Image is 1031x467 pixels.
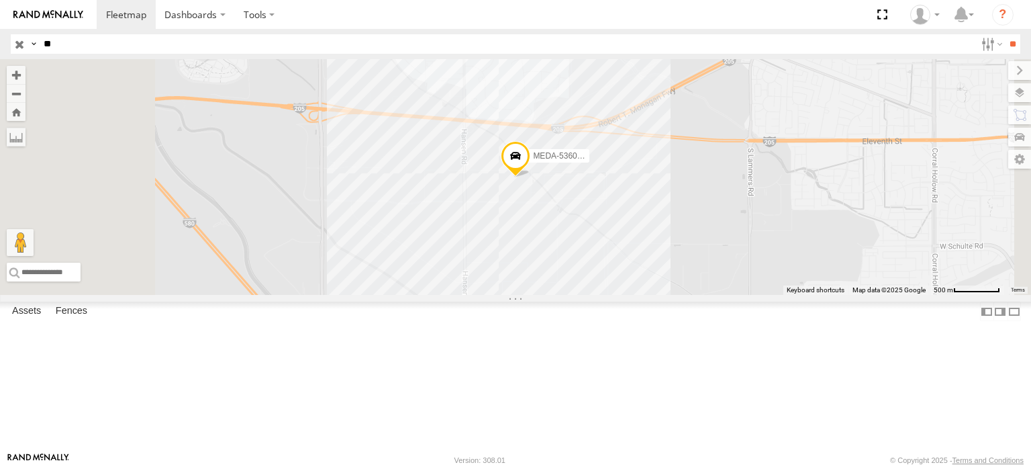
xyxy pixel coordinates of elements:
[992,4,1014,26] i: ?
[934,286,953,294] span: 500 m
[993,302,1007,321] label: Dock Summary Table to the Right
[1008,150,1031,169] label: Map Settings
[533,151,610,161] span: MEDA-536026-Swing
[905,5,944,25] div: Jerry Constable
[787,286,844,295] button: Keyboard shortcuts
[852,286,926,294] span: Map data ©2025 Google
[930,286,1004,295] button: Map Scale: 500 m per 66 pixels
[980,302,993,321] label: Dock Summary Table to the Left
[7,229,34,256] button: Drag Pegman onto the map to open Street View
[28,34,39,54] label: Search Query
[13,10,83,19] img: rand-logo.svg
[1011,288,1025,293] a: Terms (opens in new tab)
[1008,302,1021,321] label: Hide Summary Table
[7,454,69,467] a: Visit our Website
[976,34,1005,54] label: Search Filter Options
[952,456,1024,464] a: Terms and Conditions
[7,66,26,84] button: Zoom in
[7,84,26,103] button: Zoom out
[7,128,26,146] label: Measure
[7,103,26,121] button: Zoom Home
[454,456,505,464] div: Version: 308.01
[5,302,48,321] label: Assets
[890,456,1024,464] div: © Copyright 2025 -
[49,302,94,321] label: Fences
